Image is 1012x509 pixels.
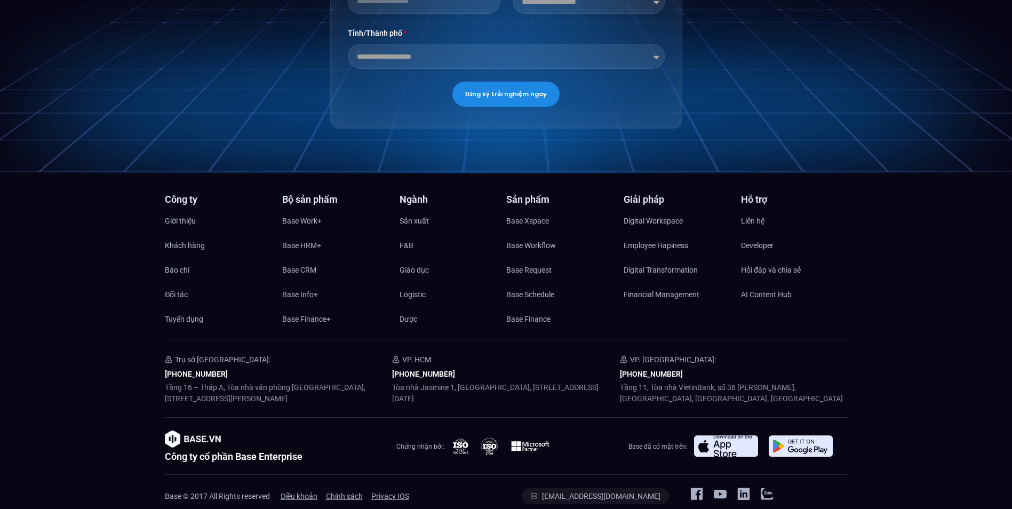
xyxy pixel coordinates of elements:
[624,213,683,229] span: Digital Workspace
[165,262,189,278] span: Báo chí
[402,355,433,364] span: VP. HCM:
[400,287,426,303] span: Logistic
[741,213,848,229] a: Liên hệ
[165,195,272,204] h4: Công ty
[165,237,272,253] a: Khách hàng
[506,262,613,278] a: Base Request
[282,195,389,204] h4: Bộ sản phẩm
[400,311,417,327] span: Dược
[165,311,272,327] a: Tuyển dụng
[506,237,556,253] span: Base Workflow
[282,311,389,327] a: Base Finance+
[452,82,560,107] button: Đăng ký trải nghiệm ngay
[400,311,506,327] a: Dược
[741,237,774,253] span: Developer
[620,370,683,378] a: [PHONE_NUMBER]
[165,262,272,278] a: Báo chí
[624,195,730,204] h4: Giải pháp
[630,355,716,364] span: VP. [GEOGRAPHIC_DATA]:
[741,287,792,303] span: AI Content Hub
[165,311,203,327] span: Tuyển dụng
[400,237,413,253] span: F&B
[741,237,848,253] a: Developer
[282,311,331,327] span: Base Finance+
[741,262,848,278] a: Hỏi đáp và chia sẻ
[741,195,848,204] h4: Hỗ trợ
[282,262,316,278] span: Base CRM
[165,237,205,253] span: Khách hàng
[624,287,730,303] a: Financial Management
[282,213,389,229] a: Base Work+
[165,287,272,303] a: Đối tác
[506,213,549,229] span: Base Xspace
[741,262,801,278] span: Hỏi đáp và chia sẻ
[400,213,429,229] span: Sản xuất
[624,262,698,278] span: Digital Transformation
[400,262,506,278] a: Giáo dục
[165,492,270,500] span: Base © 2017 All Rights reserved
[741,213,764,229] span: Liên hệ
[165,452,302,462] h2: Công ty cổ phần Base Enterprise
[400,237,506,253] a: F&B
[506,213,613,229] a: Base Xspace
[165,287,188,303] span: Đối tác
[400,287,506,303] a: Logistic
[165,213,272,229] a: Giới thiệu
[396,443,444,450] span: Chứng nhận bởi:
[522,488,669,504] a: [EMAIL_ADDRESS][DOMAIN_NAME]
[465,91,547,97] span: Đăng ký trải nghiệm ngay
[175,355,270,364] span: Trụ sở [GEOGRAPHIC_DATA]:
[392,382,620,404] p: Tòa nhà Jasmine 1, [GEOGRAPHIC_DATA], [STREET_ADDRESS][DATE]
[624,237,688,253] span: Employee Hapiness
[282,237,389,253] a: Base HRM+
[624,213,730,229] a: Digital Workspace
[628,443,688,450] span: Base đã có mặt trên:
[506,262,552,278] span: Base Request
[282,237,321,253] span: Base HRM+
[165,370,228,378] a: [PHONE_NUMBER]
[281,488,317,504] a: Điều khoản
[165,431,221,448] img: image-1.png
[506,237,613,253] a: Base Workflow
[506,311,613,327] a: Base Finance
[371,488,409,504] span: Privacy IOS
[282,262,389,278] a: Base CRM
[506,287,613,303] a: Base Schedule
[620,382,848,404] p: Tầng 11, Tòa nhà VietinBank, số 36 [PERSON_NAME], [GEOGRAPHIC_DATA], [GEOGRAPHIC_DATA]. [GEOGRAPH...
[165,382,393,404] p: Tầng 16 – Tháp A, Tòa nhà văn phòng [GEOGRAPHIC_DATA], [STREET_ADDRESS][PERSON_NAME]
[624,237,730,253] a: Employee Hapiness
[282,213,322,229] span: Base Work+
[165,213,196,229] span: Giới thiệu
[400,213,506,229] a: Sản xuất
[506,195,613,204] h4: Sản phẩm
[282,287,318,303] span: Base Info+
[400,262,429,278] span: Giáo dục
[400,195,506,204] h4: Ngành
[624,262,730,278] a: Digital Transformation
[542,492,660,500] span: [EMAIL_ADDRESS][DOMAIN_NAME]
[624,287,699,303] span: Financial Management
[326,488,363,504] a: Chính sách
[741,287,848,303] a: AI Content Hub
[506,287,554,303] span: Base Schedule
[506,311,551,327] span: Base Finance
[282,287,389,303] a: Base Info+
[348,27,407,44] label: Tỉnh/Thành phố
[392,370,455,378] a: [PHONE_NUMBER]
